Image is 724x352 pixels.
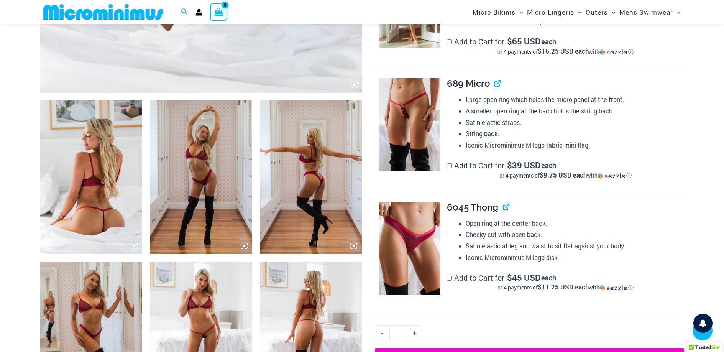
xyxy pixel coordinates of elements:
[598,173,625,179] img: Sezzle
[599,49,627,56] img: Sezzle
[673,2,681,22] span: Menu Toggle
[447,48,684,56] div: or 4 payments of with
[538,283,589,291] span: $11.25 USD each
[447,284,684,291] div: or 4 payments of with
[507,160,512,171] span: $
[447,284,684,291] div: or 4 payments of$11.25 USD eachwithSezzle Click to learn more about Sezzle
[599,285,627,291] img: Sezzle
[466,252,684,263] li: Iconic Microminimus M logo disk.
[150,100,252,254] img: Guilty Pleasures Red 1045 Bra 6045 Thong
[407,325,422,341] a: +
[507,161,540,169] span: 39 USD
[541,161,556,169] span: each
[379,202,440,295] img: Guilty Pleasures Red 6045 Thong
[447,160,684,179] label: Add to Cart for
[470,1,684,23] nav: Site Navigation
[195,9,202,16] a: Account icon link
[471,2,525,22] a: Micro BikinisMenu ToggleMenu Toggle
[619,2,673,22] span: Mens Swimwear
[507,36,512,47] span: $
[447,172,684,179] div: or 4 payments of with
[210,3,228,21] a: View Shopping Cart, empty
[40,100,143,254] img: Guilty Pleasures Red 1045 Bra 689 Micro
[466,94,684,105] li: Large open ring which holds the micro panel at the front.
[574,2,582,22] span: Menu Toggle
[466,229,684,240] li: Cheeky cut with open back.
[375,325,389,341] a: -
[525,2,584,22] a: Micro LingerieMenu ToggleMenu Toggle
[538,47,589,56] span: $16.25 USD each
[586,2,608,22] span: Outers
[466,218,684,229] li: Open ring at the center back.
[447,172,684,179] div: or 4 payments of$9.75 USD eachwithSezzle Click to learn more about Sezzle
[447,78,490,89] span: 689 Micro
[507,274,540,281] span: 45 USD
[541,38,556,45] span: each
[466,240,684,252] li: Satin elastic at leg and waist to sit flat against your body.
[447,202,498,213] span: 6045 Thong
[466,105,684,117] li: A smaller open ring at the back holds the string back.
[617,2,683,22] a: Mens SwimwearMenu ToggleMenu Toggle
[447,273,684,292] label: Add to Cart for
[584,2,617,22] a: OutersMenu ToggleMenu Toggle
[260,100,362,254] img: Guilty Pleasures Red 1045 Bra 6045 Thong
[181,7,188,17] a: Search icon link
[507,272,512,283] span: $
[540,171,587,179] span: $9.75 USD each
[40,3,166,21] img: MM SHOP LOGO FLAT
[447,36,684,56] label: Add to Cart for
[447,163,452,168] input: Add to Cart for$39 USD eachor 4 payments of$9.75 USD eachwithSezzle Click to learn more about Sezzle
[516,2,523,22] span: Menu Toggle
[473,2,516,22] span: Micro Bikinis
[541,274,556,281] span: each
[447,276,452,281] input: Add to Cart for$45 USD eachor 4 payments of$11.25 USD eachwithSezzle Click to learn more about Se...
[379,78,440,171] img: Guilty Pleasures Red 689 Micro
[447,48,684,56] div: or 4 payments of$16.25 USD eachwithSezzle Click to learn more about Sezzle
[608,2,616,22] span: Menu Toggle
[466,128,684,140] li: String back.
[389,325,407,341] input: Product quantity
[507,38,540,45] span: 65 USD
[466,140,684,151] li: Iconic Microminimus M logo fabric mini flag.
[466,117,684,128] li: Satin elastic straps.
[527,2,574,22] span: Micro Lingerie
[447,39,452,44] input: Add to Cart for$65 USD eachor 4 payments of$16.25 USD eachwithSezzle Click to learn more about Se...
